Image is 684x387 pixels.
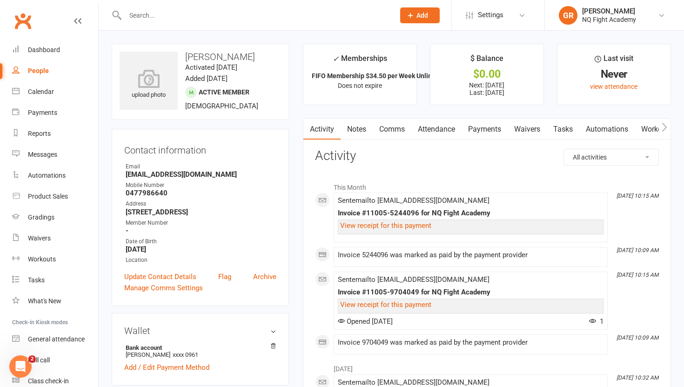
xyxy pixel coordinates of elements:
[478,5,503,26] span: Settings
[595,53,633,69] div: Last visit
[126,181,276,190] div: Mobile Number
[12,81,98,102] a: Calendar
[617,247,658,254] i: [DATE] 10:09 AM
[547,119,579,140] a: Tasks
[589,317,604,326] span: 1
[303,119,341,140] a: Activity
[28,88,54,95] div: Calendar
[439,69,535,79] div: $0.00
[338,209,604,217] div: Invoice #11005-5244096 for NQ Fight Academy
[341,119,373,140] a: Notes
[28,297,61,305] div: What's New
[590,83,637,90] a: view attendance
[400,7,440,23] button: Add
[462,119,508,140] a: Payments
[373,119,411,140] a: Comms
[124,282,203,294] a: Manage Comms Settings
[28,172,66,179] div: Automations
[124,271,196,282] a: Update Contact Details
[12,144,98,165] a: Messages
[12,40,98,60] a: Dashboard
[126,219,276,227] div: Member Number
[120,52,281,62] h3: [PERSON_NAME]
[120,69,178,100] div: upload photo
[439,81,535,96] p: Next: [DATE] Last: [DATE]
[9,355,32,378] iframe: Intercom live chat
[416,12,428,19] span: Add
[28,355,36,363] span: 2
[12,228,98,249] a: Waivers
[126,344,272,351] strong: Bank account
[579,119,635,140] a: Automations
[582,15,636,24] div: NQ Fight Academy
[338,251,604,259] div: Invoice 5244096 was marked as paid by the payment provider
[199,88,249,96] span: Active member
[470,53,503,69] div: $ Balance
[411,119,462,140] a: Attendance
[11,9,34,33] a: Clubworx
[315,178,659,193] li: This Month
[338,288,604,296] div: Invoice #11005-9704049 for NQ Fight Academy
[12,123,98,144] a: Reports
[12,329,98,350] a: General attendance kiosk mode
[126,256,276,265] div: Location
[28,151,57,158] div: Messages
[315,149,659,163] h3: Activity
[28,130,51,137] div: Reports
[508,119,547,140] a: Waivers
[12,207,98,228] a: Gradings
[566,69,662,79] div: Never
[124,326,276,336] h3: Wallet
[28,255,56,263] div: Workouts
[12,186,98,207] a: Product Sales
[218,271,231,282] a: Flag
[333,54,339,63] i: ✓
[617,334,658,341] i: [DATE] 10:09 AM
[559,6,577,25] div: GR
[617,272,658,278] i: [DATE] 10:15 AM
[185,102,258,110] span: [DEMOGRAPHIC_DATA]
[173,351,198,358] span: xxxx 0961
[124,362,209,373] a: Add / Edit Payment Method
[28,377,69,385] div: Class check-in
[635,119,679,140] a: Workouts
[28,109,57,116] div: Payments
[185,63,237,72] time: Activated [DATE]
[12,291,98,312] a: What's New
[338,82,382,89] span: Does not expire
[28,67,49,74] div: People
[126,189,276,197] strong: 0477986640
[12,165,98,186] a: Automations
[340,221,431,230] a: View receipt for this payment
[12,249,98,270] a: Workouts
[617,374,658,381] i: [DATE] 10:32 AM
[338,275,490,284] span: Sent email to [EMAIL_ADDRESS][DOMAIN_NAME]
[338,378,490,387] span: Sent email to [EMAIL_ADDRESS][DOMAIN_NAME]
[126,170,276,179] strong: [EMAIL_ADDRESS][DOMAIN_NAME]
[126,245,276,254] strong: [DATE]
[124,141,276,155] h3: Contact information
[28,234,51,242] div: Waivers
[126,162,276,171] div: Email
[253,271,276,282] a: Archive
[126,227,276,235] strong: -
[12,350,98,371] a: Roll call
[12,60,98,81] a: People
[28,335,85,343] div: General attendance
[28,214,54,221] div: Gradings
[12,102,98,123] a: Payments
[28,193,68,200] div: Product Sales
[312,72,445,80] strong: FIFO Membership $34.50 per Week Unlimited
[333,53,387,70] div: Memberships
[28,46,60,53] div: Dashboard
[617,193,658,199] i: [DATE] 10:15 AM
[126,208,276,216] strong: [STREET_ADDRESS]
[124,343,276,360] li: [PERSON_NAME]
[28,276,45,284] div: Tasks
[338,339,604,347] div: Invoice 9704049 was marked as paid by the payment provider
[338,196,490,205] span: Sent email to [EMAIL_ADDRESS][DOMAIN_NAME]
[28,356,50,364] div: Roll call
[126,200,276,208] div: Address
[582,7,636,15] div: [PERSON_NAME]
[340,300,431,309] a: View receipt for this payment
